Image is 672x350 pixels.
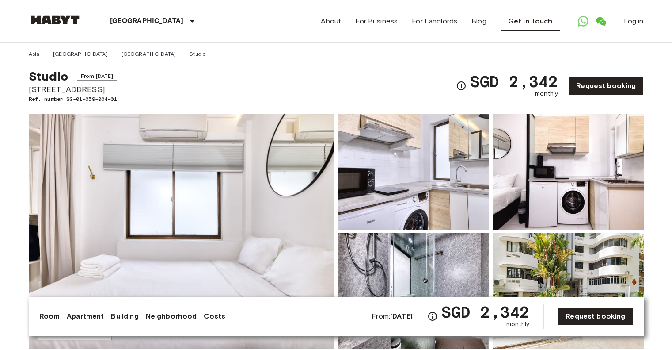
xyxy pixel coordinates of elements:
[146,311,197,322] a: Neighborhood
[506,320,529,329] span: monthly
[493,233,644,349] img: Picture of unit SG-01-059-004-01
[29,95,117,103] span: Ref. number SG-01-059-004-01
[390,312,413,320] b: [DATE]
[39,311,60,322] a: Room
[190,50,205,58] a: Studio
[321,16,342,27] a: About
[29,50,40,58] a: Asia
[204,311,225,322] a: Costs
[574,12,592,30] a: Open WhatsApp
[53,50,108,58] a: [GEOGRAPHIC_DATA]
[355,16,398,27] a: For Business
[338,233,489,349] img: Picture of unit SG-01-059-004-01
[29,114,334,349] img: Marketing picture of unit SG-01-059-004-01
[372,312,413,321] span: From:
[338,114,489,230] img: Picture of unit SG-01-059-004-01
[412,16,457,27] a: For Landlords
[558,307,633,326] a: Request booking
[535,89,558,98] span: monthly
[471,16,486,27] a: Blog
[111,311,138,322] a: Building
[501,12,560,31] a: Get in Touch
[441,304,529,320] span: SGD 2,342
[29,84,117,95] span: [STREET_ADDRESS]
[121,50,176,58] a: [GEOGRAPHIC_DATA]
[592,12,610,30] a: Open WeChat
[624,16,644,27] a: Log in
[29,15,82,24] img: Habyt
[110,16,184,27] p: [GEOGRAPHIC_DATA]
[456,81,467,91] svg: Check cost overview for full price breakdown. Please note that discounts apply to new joiners onl...
[493,114,644,230] img: Picture of unit SG-01-059-004-01
[569,77,643,95] a: Request booking
[427,311,438,322] svg: Check cost overview for full price breakdown. Please note that discounts apply to new joiners onl...
[77,72,117,81] span: From [DATE]
[470,73,558,89] span: SGD 2,342
[29,69,68,84] span: Studio
[67,311,104,322] a: Apartment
